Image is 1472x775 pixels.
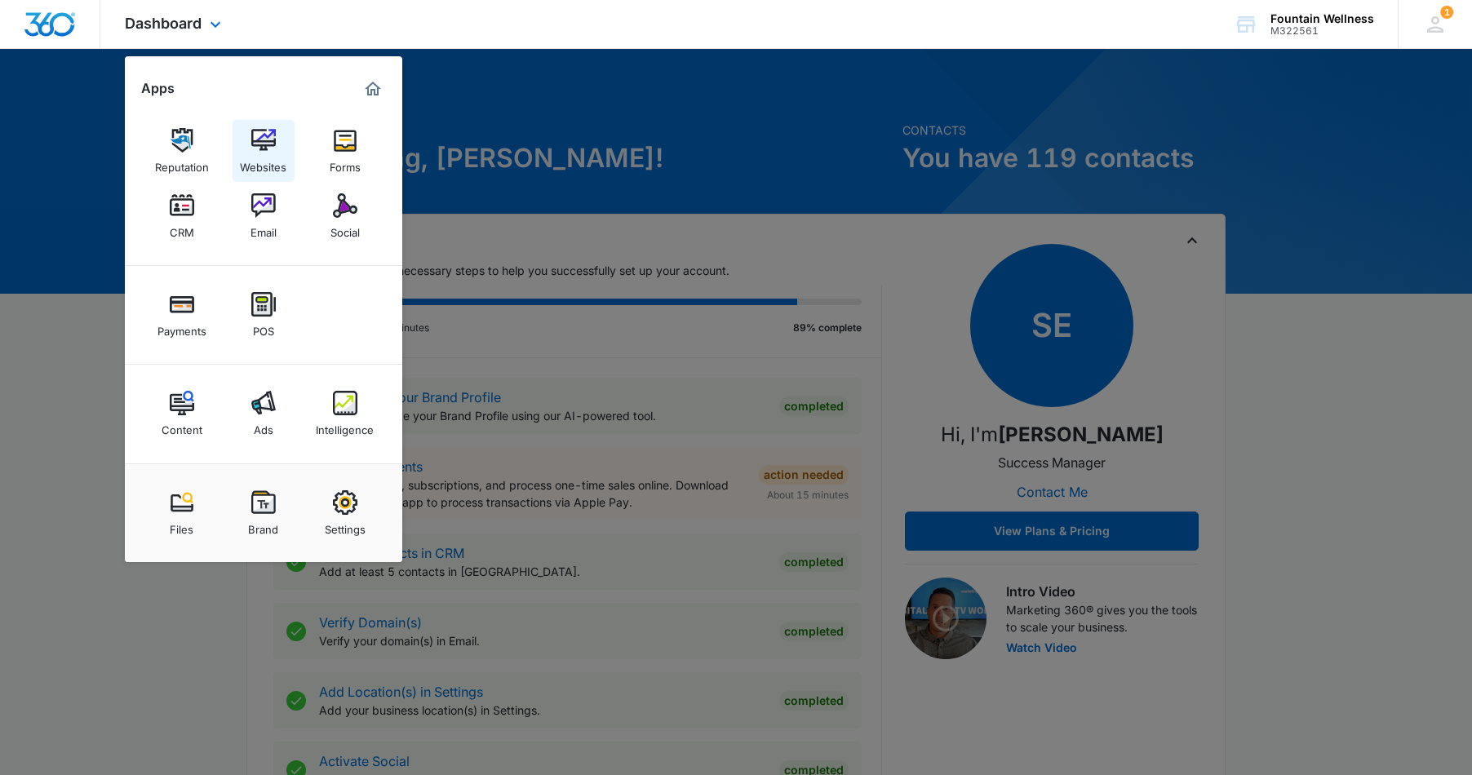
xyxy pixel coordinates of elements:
a: Reputation [151,120,213,182]
div: notifications count [1440,6,1453,19]
div: Content [162,415,202,436]
a: Websites [233,120,295,182]
a: Brand [233,482,295,544]
span: 1 [1440,6,1453,19]
a: Settings [314,482,376,544]
span: Dashboard [125,15,202,32]
div: Websites [240,153,286,174]
a: Forms [314,120,376,182]
div: POS [253,317,274,338]
div: Reputation [155,153,209,174]
div: CRM [170,218,194,239]
a: Email [233,185,295,247]
div: account id [1270,25,1374,37]
a: Payments [151,284,213,346]
div: Ads [254,415,273,436]
div: Intelligence [316,415,374,436]
div: Social [330,218,360,239]
a: Marketing 360® Dashboard [360,76,386,102]
a: Intelligence [314,383,376,445]
a: Content [151,383,213,445]
div: Forms [330,153,361,174]
div: Email [251,218,277,239]
a: POS [233,284,295,346]
div: account name [1270,12,1374,25]
a: Files [151,482,213,544]
a: CRM [151,185,213,247]
div: Brand [248,515,278,536]
div: Files [170,515,193,536]
a: Ads [233,383,295,445]
h2: Apps [141,81,175,96]
div: Payments [157,317,206,338]
div: Settings [325,515,366,536]
a: Social [314,185,376,247]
